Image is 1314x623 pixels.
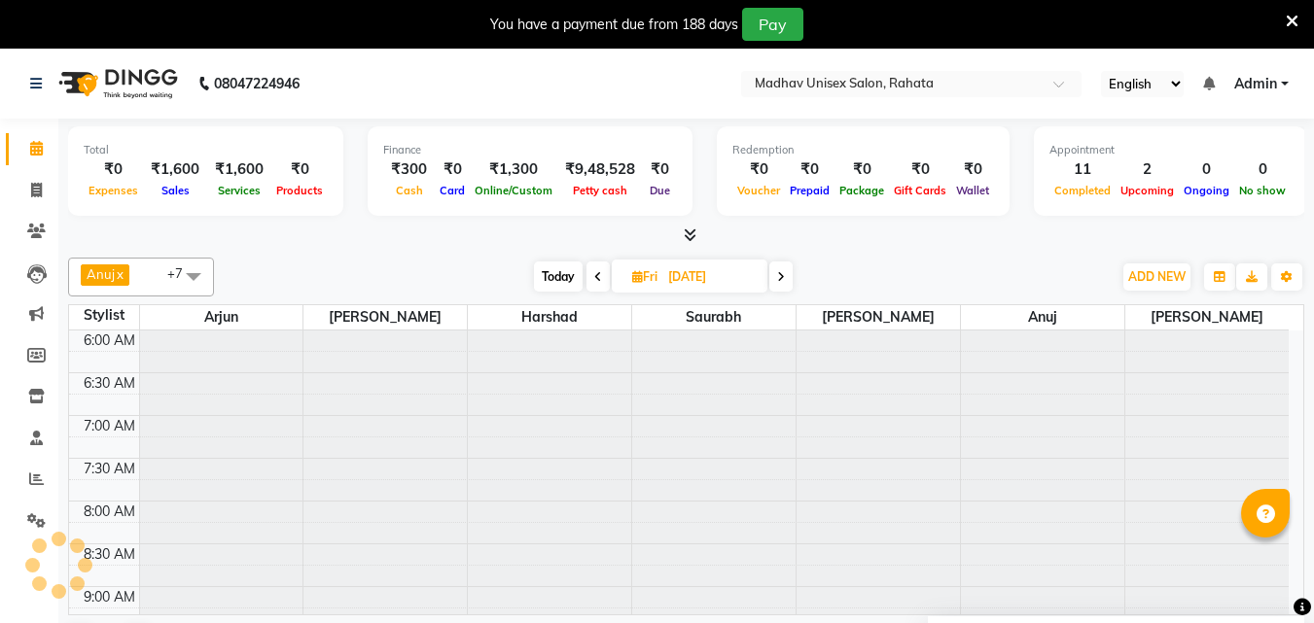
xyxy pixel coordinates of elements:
div: ₹0 [785,158,835,181]
div: Stylist [69,305,139,326]
span: ADD NEW [1128,269,1186,284]
span: [PERSON_NAME] [303,305,467,329]
span: Completed [1049,184,1116,197]
div: ₹0 [889,158,951,181]
span: Online/Custom [470,184,557,197]
div: 7:00 AM [80,416,139,436]
div: ₹0 [643,158,677,181]
span: Products [271,184,328,197]
span: Services [213,184,266,197]
div: 7:30 AM [80,459,139,479]
span: Prepaid [785,184,835,197]
span: Due [645,184,675,197]
span: Voucher [732,184,785,197]
span: Arjun [140,305,303,329]
div: You have a payment due from 188 days [490,15,738,35]
div: Appointment [1049,142,1291,158]
span: [PERSON_NAME] [1125,305,1289,329]
span: Anuj [87,266,115,282]
div: ₹1,300 [470,158,557,181]
div: ₹0 [435,158,470,181]
iframe: chat widget [1232,545,1295,604]
img: logo [50,56,183,111]
span: Today [534,261,583,292]
div: 0 [1179,158,1234,181]
button: Pay [742,8,803,41]
span: Cash [391,184,428,197]
div: Total [84,142,328,158]
div: ₹0 [271,158,328,181]
span: [PERSON_NAME] [797,305,960,329]
span: Package [835,184,889,197]
a: x [115,266,124,282]
span: Admin [1234,74,1277,94]
span: Petty cash [568,184,632,197]
span: Wallet [951,184,994,197]
div: ₹0 [84,158,143,181]
div: 0 [1234,158,1291,181]
span: Card [435,184,470,197]
div: 2 [1116,158,1179,181]
div: ₹0 [835,158,889,181]
span: Upcoming [1116,184,1179,197]
b: 08047224946 [214,56,300,111]
div: ₹1,600 [207,158,271,181]
span: Expenses [84,184,143,197]
div: 8:00 AM [80,502,139,522]
span: Harshad [468,305,631,329]
span: Gift Cards [889,184,951,197]
span: +7 [167,265,197,281]
span: Ongoing [1179,184,1234,197]
div: Finance [383,142,677,158]
span: Anuj [961,305,1124,329]
span: saurabh [632,305,796,329]
div: 11 [1049,158,1116,181]
div: 9:00 AM [80,587,139,607]
div: ₹0 [951,158,994,181]
div: ₹0 [732,158,785,181]
div: 6:30 AM [80,373,139,394]
div: Redemption [732,142,994,158]
div: 6:00 AM [80,330,139,351]
div: 8:30 AM [80,544,139,565]
div: ₹300 [383,158,435,181]
span: Sales [157,184,195,197]
div: ₹9,48,528 [557,158,643,181]
span: Fri [627,269,662,284]
div: ₹1,600 [143,158,207,181]
span: No show [1234,184,1291,197]
button: ADD NEW [1123,263,1190,291]
input: 2025-09-05 [662,262,760,292]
